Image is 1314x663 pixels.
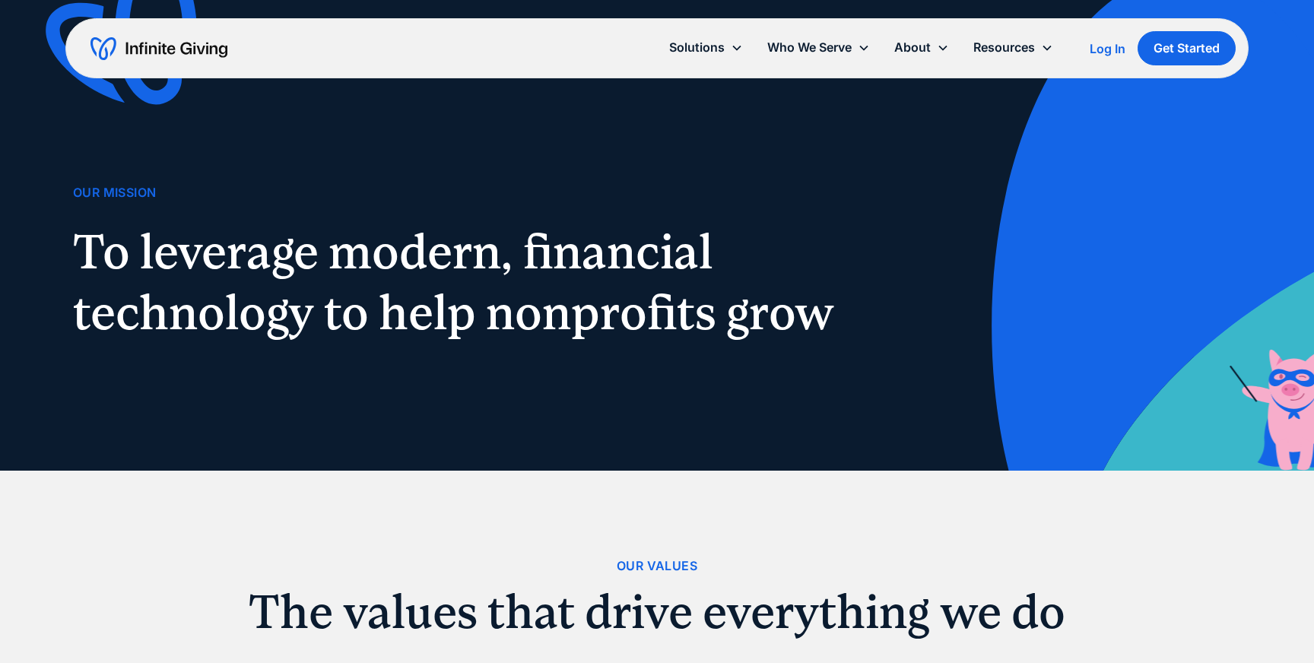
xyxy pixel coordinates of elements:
[961,31,1065,64] div: Resources
[894,37,931,58] div: About
[657,31,755,64] div: Solutions
[90,36,227,61] a: home
[1090,43,1125,55] div: Log In
[73,588,1241,636] h2: The values that drive everything we do
[755,31,882,64] div: Who We Serve
[669,37,725,58] div: Solutions
[882,31,961,64] div: About
[767,37,852,58] div: Who We Serve
[1090,40,1125,58] a: Log In
[973,37,1035,58] div: Resources
[1138,31,1236,65] a: Get Started
[617,556,697,576] div: Our Values
[73,182,156,203] div: Our Mission
[73,221,852,343] h1: To leverage modern, financial technology to help nonprofits grow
